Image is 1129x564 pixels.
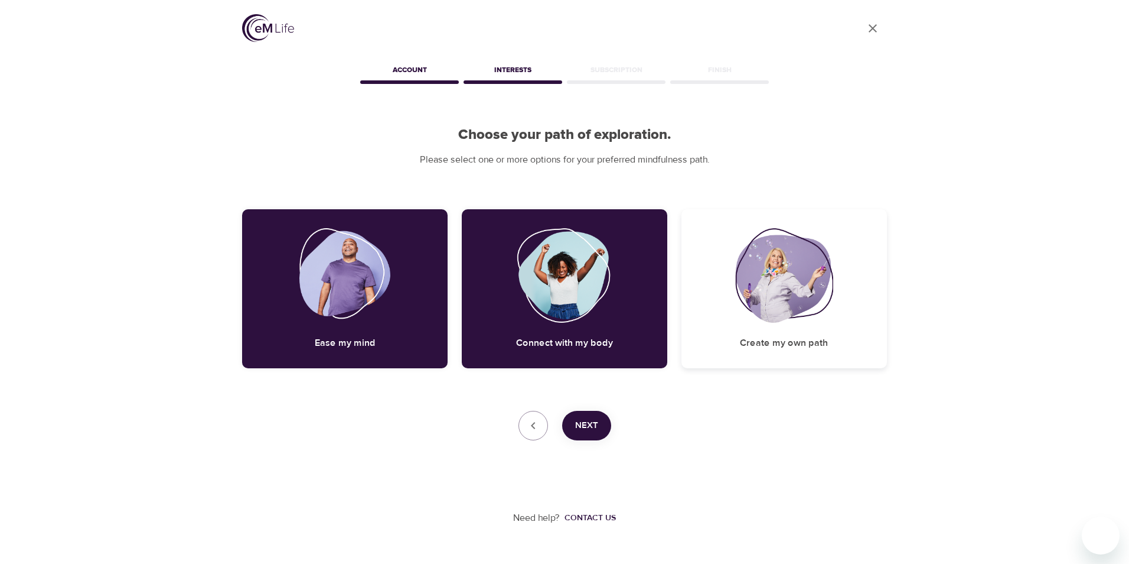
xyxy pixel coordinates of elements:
img: logo [242,14,294,42]
h5: Connect with my body [516,337,613,349]
p: Please select one or more options for your preferred mindfulness path. [242,153,887,167]
div: Ease my mindEase my mind [242,209,448,368]
a: Contact us [560,512,616,524]
div: Contact us [564,512,616,524]
h2: Choose your path of exploration. [242,127,887,144]
img: Create my own path [735,228,833,323]
div: Connect with my bodyConnect with my body [462,209,667,368]
p: Need help? [513,511,560,525]
button: Next [562,411,611,440]
img: Ease my mind [299,228,391,323]
h5: Ease my mind [315,337,376,349]
a: close [859,14,887,43]
iframe: Button to launch messaging window [1082,517,1120,555]
img: Connect with my body [517,228,612,323]
div: Create my own pathCreate my own path [681,209,887,368]
span: Next [575,418,598,433]
h5: Create my own path [740,337,828,349]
